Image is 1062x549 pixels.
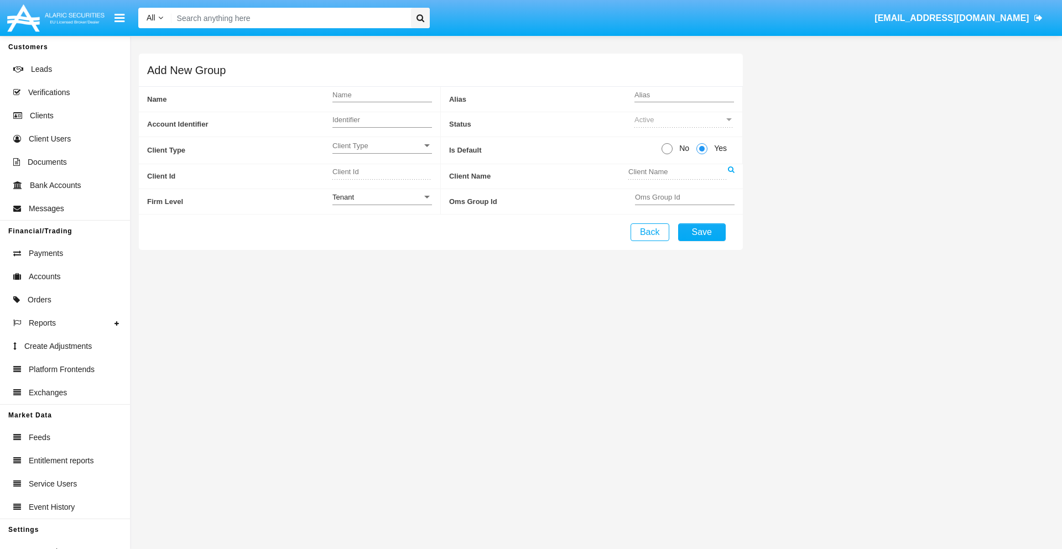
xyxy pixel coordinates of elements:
button: Save [678,223,726,241]
span: Client Type [332,141,422,150]
span: Event History [29,501,75,513]
span: Leads [31,64,52,75]
span: Status [449,112,634,137]
span: Verifications [28,87,70,98]
span: Reports [29,317,56,329]
span: Feeds [29,432,50,443]
span: Client Id [147,164,332,189]
img: Logo image [6,2,106,34]
span: Firm Level [147,189,332,214]
span: Client Users [29,133,71,145]
span: Exchanges [29,387,67,399]
span: Oms Group Id [449,189,635,214]
span: Account Identifier [147,112,332,137]
span: Name [147,87,332,112]
span: Bank Accounts [30,180,81,191]
span: Platform Frontends [29,364,95,375]
h5: Add New Group [147,66,226,75]
span: Tenant [332,193,354,201]
button: Back [631,223,669,241]
span: All [147,13,155,22]
span: Client Name [449,164,628,189]
span: Create Adjustments [24,341,92,352]
span: [EMAIL_ADDRESS][DOMAIN_NAME] [874,13,1029,23]
a: [EMAIL_ADDRESS][DOMAIN_NAME] [870,3,1048,34]
span: Service Users [29,478,77,490]
span: Documents [28,156,67,168]
span: Is Default [449,137,662,163]
input: Search [171,8,407,28]
span: Entitlement reports [29,455,94,467]
span: Clients [30,110,54,122]
span: Messages [29,203,64,215]
span: Alias [449,87,634,112]
span: Accounts [29,271,61,283]
span: Client Type [147,137,332,163]
span: Payments [29,248,63,259]
a: All [138,12,171,24]
span: Yes [707,143,730,154]
span: Active [634,116,654,124]
span: Orders [28,294,51,306]
span: No [673,143,692,154]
